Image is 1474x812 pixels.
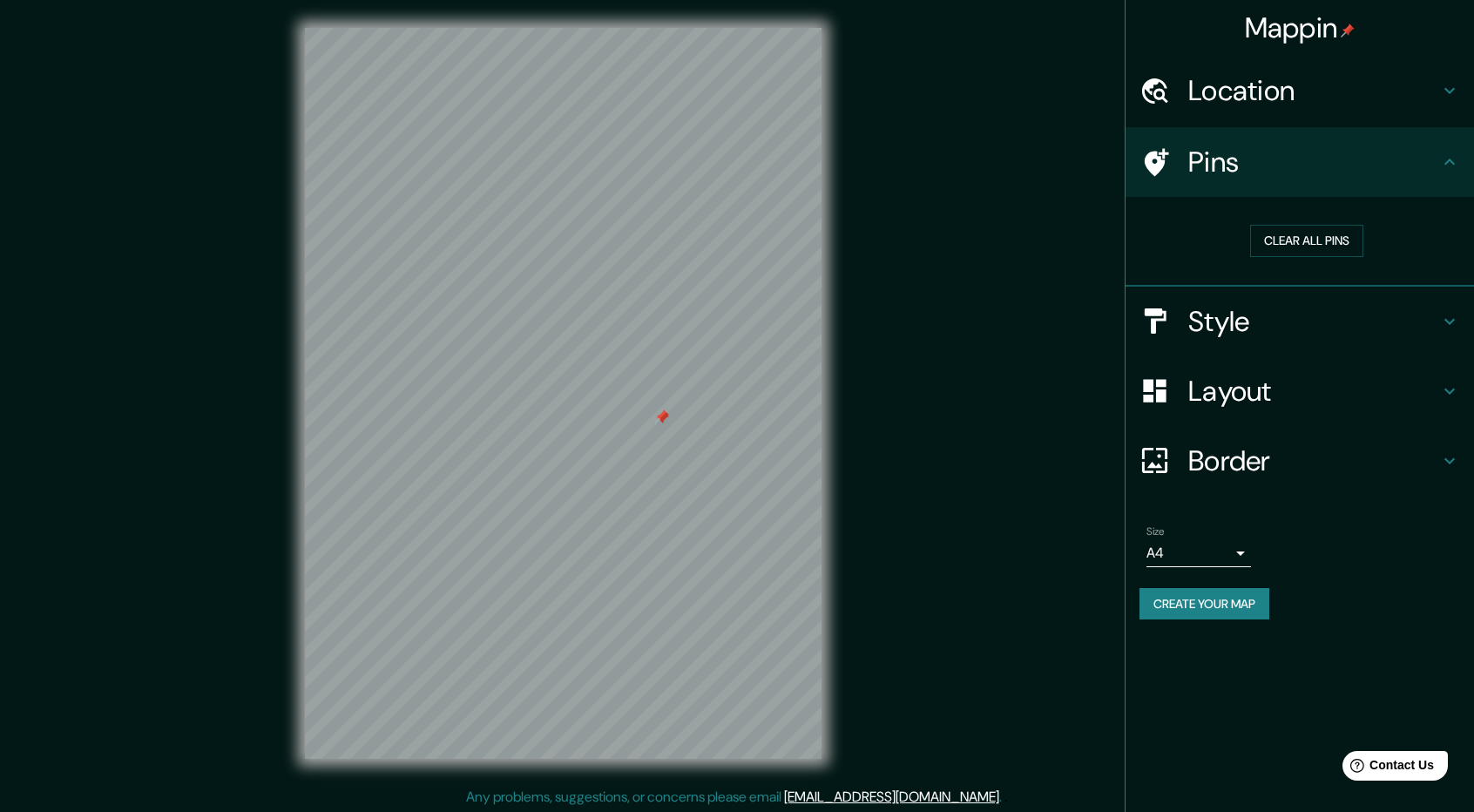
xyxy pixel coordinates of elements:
div: Pins [1126,127,1474,197]
button: Create your map [1139,588,1269,620]
div: . [1004,787,1008,808]
div: A4 [1146,539,1251,567]
div: Location [1126,56,1474,125]
div: Layout [1126,356,1474,426]
iframe: Help widget launcher [1319,744,1455,793]
h4: Mappin [1245,10,1356,45]
img: pin-icon.png [1341,24,1355,37]
canvas: Map [305,28,822,759]
label: Size [1146,524,1165,538]
h4: Layout [1188,374,1439,409]
a: [EMAIL_ADDRESS][DOMAIN_NAME] [784,788,999,806]
h4: Pins [1188,145,1439,179]
div: Border [1126,426,1474,496]
h4: Location [1188,73,1439,108]
p: Any problems, suggestions, or concerns please email . [466,787,1002,808]
div: Style [1126,287,1474,356]
button: Clear all pins [1250,225,1363,257]
h4: Style [1188,304,1439,339]
div: . [1002,787,1004,808]
h4: Border [1188,443,1439,478]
